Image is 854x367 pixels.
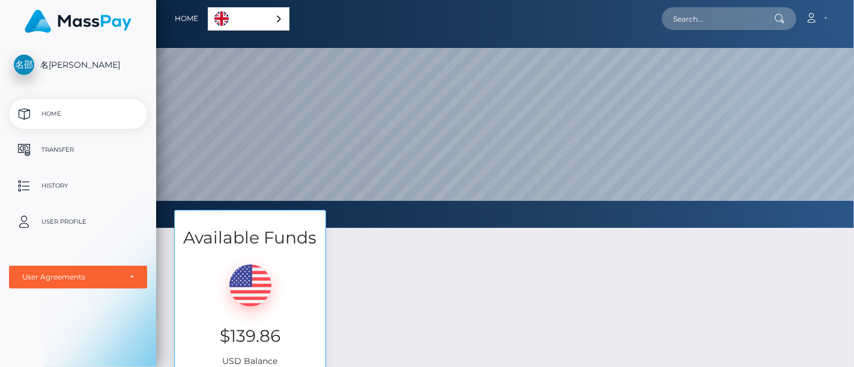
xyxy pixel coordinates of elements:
img: USD.png [229,264,271,306]
span: 名[PERSON_NAME] [9,59,147,70]
p: Transfer [14,141,142,159]
a: Transfer [9,135,147,165]
input: Search... [662,7,775,30]
a: Home [175,6,198,31]
a: Home [9,99,147,129]
a: User Profile [9,207,147,237]
button: User Agreements [9,266,147,288]
p: User Profile [14,213,142,231]
a: English [208,8,289,30]
h3: Available Funds [175,226,326,249]
a: History [9,171,147,201]
div: Language [208,7,289,31]
aside: Language selected: English [208,7,289,31]
div: User Agreements [22,272,121,282]
p: History [14,177,142,195]
p: Home [14,105,142,123]
h3: $139.86 [184,324,316,348]
img: MassPay [25,10,132,33]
